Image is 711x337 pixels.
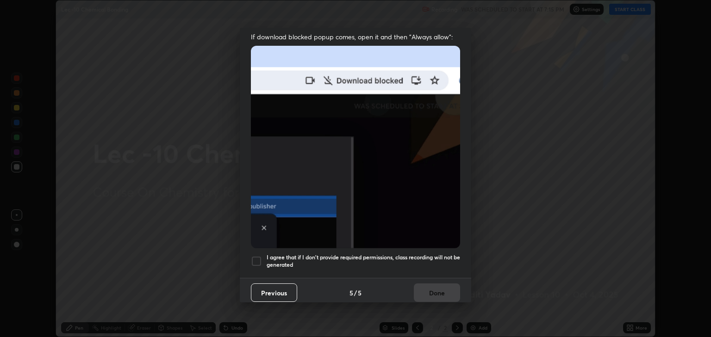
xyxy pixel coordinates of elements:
[267,254,460,268] h5: I agree that if I don't provide required permissions, class recording will not be generated
[349,288,353,298] h4: 5
[358,288,362,298] h4: 5
[251,283,297,302] button: Previous
[251,32,460,41] span: If download blocked popup comes, open it and then "Always allow":
[251,46,460,248] img: downloads-permission-blocked.gif
[354,288,357,298] h4: /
